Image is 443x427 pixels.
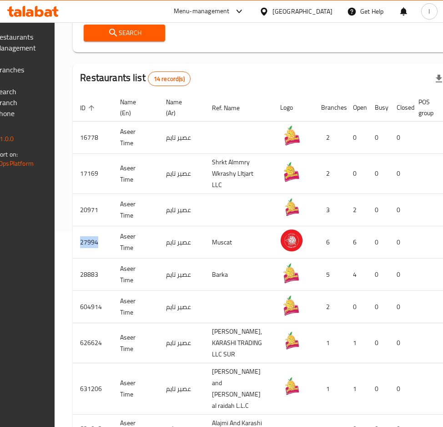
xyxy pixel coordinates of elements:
[73,122,113,154] td: 16778
[73,363,113,415] td: 631206
[367,94,389,122] th: Busy
[113,122,159,154] td: Aseer Time
[389,226,411,259] td: 0
[280,261,303,284] img: Aseer Time
[389,323,411,363] td: 0
[120,97,148,118] span: Name (En)
[113,226,159,259] td: Aseer Time
[346,194,367,226] td: 2
[73,226,113,259] td: 27994
[113,194,159,226] td: Aseer Time
[314,194,346,226] td: 3
[205,363,273,415] td: [PERSON_NAME] and [PERSON_NAME] al raidah L.L.C
[84,25,165,41] button: Search
[174,6,230,17] div: Menu-management
[367,323,389,363] td: 0
[159,194,205,226] td: عصير تايم
[346,363,367,415] td: 1
[159,291,205,323] td: عصير تايم
[166,97,194,118] span: Name (Ar)
[113,363,159,415] td: Aseer Time
[280,229,303,252] img: Aseer Time
[314,323,346,363] td: 1
[205,323,273,363] td: [PERSON_NAME], KARASHI TRADING LLC SUR
[73,154,113,194] td: 17169
[346,122,367,154] td: 0
[314,122,346,154] td: 2
[389,122,411,154] td: 0
[367,226,389,259] td: 0
[159,323,205,363] td: عصير تايم
[205,154,273,194] td: Shrkt Almmry Wkrashy Lltjart LLC
[272,6,332,16] div: [GEOGRAPHIC_DATA]
[113,291,159,323] td: Aseer Time
[314,94,346,122] th: Branches
[428,6,430,16] span: I
[80,71,190,86] h2: Restaurants list
[280,124,303,147] img: Aseer Time
[346,291,367,323] td: 0
[346,94,367,122] th: Open
[159,122,205,154] td: عصير تايم
[389,291,411,323] td: 0
[314,259,346,291] td: 5
[148,75,190,83] span: 14 record(s)
[159,363,205,415] td: عصير تايم
[280,294,303,316] img: Aseer Time
[159,259,205,291] td: عصير تايم
[389,363,411,415] td: 0
[314,291,346,323] td: 2
[205,259,273,291] td: Barka
[367,363,389,415] td: 0
[367,154,389,194] td: 0
[346,154,367,194] td: 0
[367,291,389,323] td: 0
[280,197,303,219] img: Aseer Time
[73,291,113,323] td: 604914
[280,376,303,398] img: Aseer Time
[367,194,389,226] td: 0
[113,259,159,291] td: Aseer Time
[113,323,159,363] td: Aseer Time
[73,323,113,363] td: 626624
[389,194,411,226] td: 0
[73,259,113,291] td: 28883
[280,161,303,183] img: Aseer Time
[205,226,273,259] td: Muscat
[80,102,97,113] span: ID
[346,259,367,291] td: 4
[389,259,411,291] td: 0
[314,363,346,415] td: 1
[159,154,205,194] td: عصير تايم
[314,226,346,259] td: 6
[159,226,205,259] td: عصير تايم
[280,330,303,353] img: Aseer Time
[91,27,158,39] span: Search
[212,102,252,113] span: Ref. Name
[113,154,159,194] td: Aseer Time
[389,94,411,122] th: Closed
[367,122,389,154] td: 0
[346,226,367,259] td: 6
[389,154,411,194] td: 0
[314,154,346,194] td: 2
[73,194,113,226] td: 20971
[346,323,367,363] td: 1
[367,259,389,291] td: 0
[273,94,314,122] th: Logo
